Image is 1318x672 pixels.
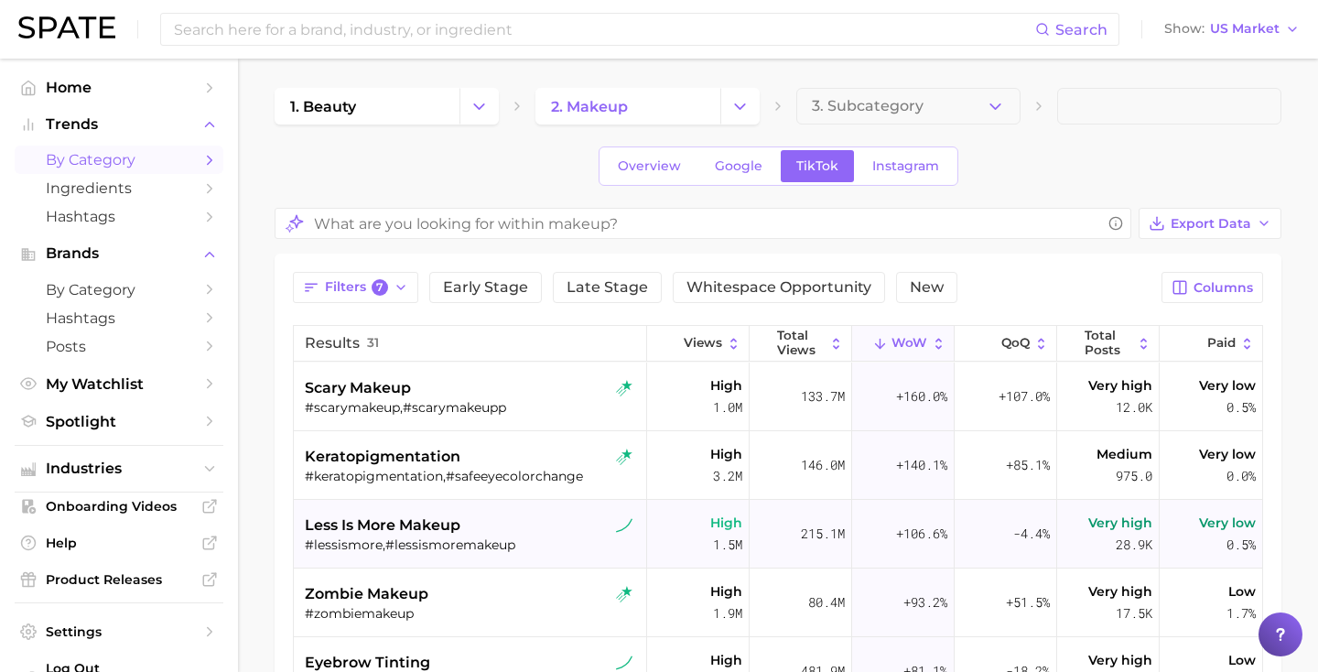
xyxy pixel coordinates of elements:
[781,150,854,182] a: TikTok
[710,649,742,671] span: High
[1097,443,1152,465] span: Medium
[1199,512,1256,534] span: Very low
[15,455,223,482] button: Industries
[15,529,223,557] a: Help
[616,449,632,465] img: tiktok rising star
[801,385,845,407] span: 133.7m
[1085,329,1132,357] span: Total Posts
[15,493,223,520] a: Onboarding Videos
[710,374,742,396] span: High
[808,591,845,613] span: 80.4m
[616,517,632,534] img: tiktok sustained riser
[46,571,192,588] span: Product Releases
[1116,465,1152,487] span: 975.0
[46,309,192,327] span: Hashtags
[1210,24,1280,34] span: US Market
[305,583,428,605] span: zombie makeup
[713,602,742,624] span: 1.9m
[567,280,648,295] span: Late Stage
[1139,208,1281,239] button: Export Data
[46,498,192,515] span: Onboarding Videos
[852,326,955,362] button: WoW
[891,336,927,351] span: WoW
[294,569,1262,637] button: zombie makeuptiktok rising star#zombiemakeupHigh1.9m80.4m+93.2%+51.5%Very high17.5kLow1.7%
[15,240,223,267] button: Brands
[15,174,223,202] a: Ingredients
[46,79,192,96] span: Home
[551,98,628,115] span: 2. makeup
[1226,396,1256,418] span: 0.5%
[1171,216,1251,232] span: Export Data
[1207,336,1236,351] span: Paid
[1057,326,1160,362] button: Total Posts
[46,623,192,640] span: Settings
[1013,523,1050,545] span: -4.4%
[903,591,947,613] span: +93.2%
[801,454,845,476] span: 146.0m
[1116,396,1152,418] span: 12.0k
[294,363,1262,431] button: scary makeuptiktok rising star#scarymakeup,#scarymakeuppHigh1.0m133.7m+160.0%+107.0%Very high12.0...
[896,523,947,545] span: +106.6%
[15,566,223,593] a: Product Releases
[15,202,223,231] a: Hashtags
[18,16,115,38] img: SPATE
[15,370,223,398] a: My Watchlist
[275,88,459,125] a: 1. beauty
[1161,272,1263,303] button: Columns
[305,605,640,622] div: #zombiemakeup
[616,380,632,396] img: tiktok rising star
[305,468,640,484] div: #keratopigmentation,#safeeyecolorchange
[46,461,192,477] span: Industries
[686,280,871,295] span: Whitespace Opportunity
[46,338,192,355] span: Posts
[801,523,845,545] span: 215.1m
[367,336,379,351] span: 31
[46,245,192,262] span: Brands
[1006,454,1050,476] span: +85.1%
[305,335,360,352] span: Results
[750,326,852,362] button: Total Views
[459,88,499,125] button: Change Category
[294,431,1262,500] button: keratopigmentationtiktok rising star#keratopigmentation,#safeeyecolorchangeHigh3.2m146.0m+140.1%+...
[293,272,418,303] button: Filters7
[699,150,778,182] a: Google
[602,150,697,182] a: Overview
[1088,512,1152,534] span: Very high
[15,304,223,332] a: Hashtags
[15,332,223,361] a: Posts
[1199,374,1256,396] span: Very low
[46,413,192,430] span: Spotlight
[305,446,460,468] span: keratopigmentation
[1228,580,1256,602] span: Low
[15,276,223,304] a: by Category
[796,88,1021,125] button: 3. Subcategory
[46,151,192,168] span: by Category
[647,326,750,362] button: Views
[896,385,947,407] span: +160.0%
[1088,649,1152,671] span: Very high
[1194,280,1253,296] span: Columns
[1055,21,1107,38] span: Search
[710,580,742,602] span: High
[955,326,1057,362] button: QoQ
[616,586,632,602] img: tiktok rising star
[1116,534,1152,556] span: 28.9k
[715,158,762,174] span: Google
[857,150,955,182] a: Instagram
[15,111,223,138] button: Trends
[618,158,681,174] span: Overview
[1226,602,1256,624] span: 1.7%
[616,655,632,671] img: tiktok sustained riser
[1226,465,1256,487] span: 0.0%
[777,329,825,357] span: Total Views
[15,618,223,645] a: Settings
[46,281,192,298] span: by Category
[305,537,640,553] div: #lessismore,#lessismoremakeup
[796,158,838,174] span: TikTok
[443,280,528,295] span: Early Stage
[46,116,192,133] span: Trends
[46,535,192,551] span: Help
[720,88,760,125] button: Change Category
[15,407,223,436] a: Spotlight
[46,208,192,225] span: Hashtags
